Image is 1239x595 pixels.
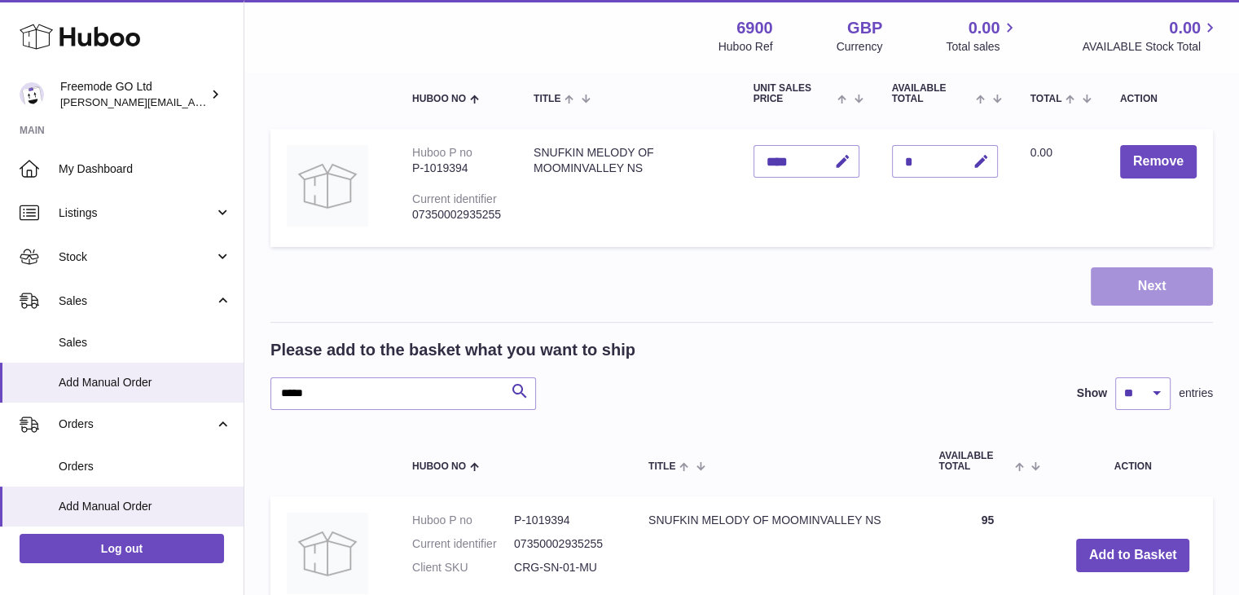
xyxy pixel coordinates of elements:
[736,17,773,39] strong: 6900
[412,207,501,223] div: 07350002935255
[20,534,224,563] a: Log out
[938,451,1011,472] span: AVAILABLE Total
[648,461,675,472] span: Title
[412,94,466,104] span: Huboo no
[59,249,214,265] span: Stock
[59,416,214,432] span: Orders
[287,513,368,594] img: SNUFKIN MELODY OF MOOMINVALLEY NS
[892,83,973,104] span: AVAILABLE Total
[1076,539,1190,572] button: Add to Basket
[718,39,773,55] div: Huboo Ref
[59,161,231,177] span: My Dashboard
[20,82,44,107] img: lenka.smikniarova@gioteck.com
[59,459,231,474] span: Orders
[847,17,882,39] strong: GBP
[59,499,231,514] span: Add Manual Order
[837,39,883,55] div: Currency
[412,513,514,528] dt: Huboo P no
[946,17,1018,55] a: 0.00 Total sales
[1082,17,1219,55] a: 0.00 AVAILABLE Stock Total
[60,95,327,108] span: [PERSON_NAME][EMAIL_ADDRESS][DOMAIN_NAME]
[412,536,514,552] dt: Current identifier
[514,536,616,552] dd: 07350002935255
[514,513,616,528] dd: P-1019394
[969,17,1000,39] span: 0.00
[1030,146,1052,159] span: 0.00
[270,339,635,361] h2: Please add to the basket what you want to ship
[514,560,616,575] dd: CRG-SN-01-MU
[534,94,560,104] span: Title
[412,161,501,176] div: P-1019394
[60,79,207,110] div: Freemode GO Ltd
[59,335,231,350] span: Sales
[1091,267,1213,306] button: Next
[1120,145,1197,178] button: Remove
[517,129,737,247] td: SNUFKIN MELODY OF MOOMINVALLEY NS
[412,461,466,472] span: Huboo no
[59,293,214,309] span: Sales
[754,83,834,104] span: Unit Sales Price
[946,39,1018,55] span: Total sales
[1082,39,1219,55] span: AVAILABLE Stock Total
[59,375,231,390] span: Add Manual Order
[1169,17,1201,39] span: 0.00
[1179,386,1213,401] span: entries
[412,192,497,205] div: Current identifier
[1120,94,1197,104] div: Action
[1077,386,1107,401] label: Show
[287,145,368,227] img: SNUFKIN MELODY OF MOOMINVALLEY NS
[412,560,514,575] dt: Client SKU
[412,146,472,159] div: Huboo P no
[59,205,214,221] span: Listings
[1030,94,1062,104] span: Total
[1052,434,1213,488] th: Action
